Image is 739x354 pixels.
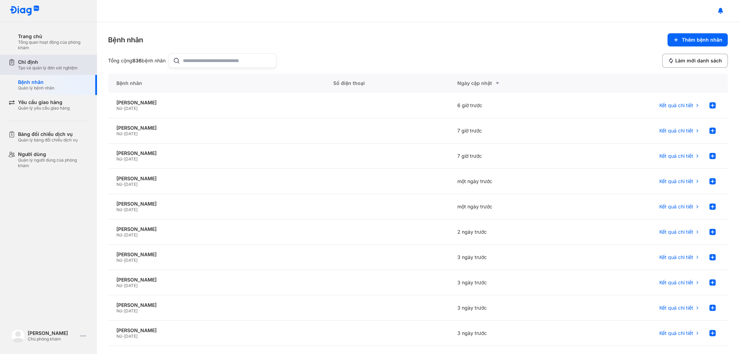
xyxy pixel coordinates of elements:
span: Kết quả chi tiết [659,178,693,184]
div: Chỉ định [18,59,78,65]
span: [DATE] [124,258,138,263]
span: Kết quả chi tiết [659,102,693,109]
span: Nữ [116,258,122,263]
div: Quản lý người dùng của phòng khám [18,157,89,169]
img: logo [11,329,25,343]
div: Ngày cập nhật [457,79,565,87]
div: [PERSON_NAME] [28,330,78,336]
div: Bệnh nhân [108,74,325,93]
div: Quản lý bệnh nhân [18,85,54,91]
img: logo [10,6,39,16]
span: Làm mới danh sách [675,58,722,64]
div: [PERSON_NAME] [116,100,317,106]
span: Kết quả chi tiết [659,229,693,235]
div: 7 giờ trước [449,144,573,169]
span: - [122,182,124,187]
span: [DATE] [124,207,138,212]
div: 2 ngày trước [449,219,573,245]
div: [PERSON_NAME] [116,175,317,182]
span: Kết quả chi tiết [659,279,693,286]
div: Chủ phòng khám [28,336,78,342]
div: [PERSON_NAME] [116,327,317,334]
span: Kết quả chi tiết [659,153,693,159]
div: một ngày trước [449,169,573,194]
span: - [122,258,124,263]
span: Nữ [116,207,122,212]
div: [PERSON_NAME] [116,302,317,308]
div: Bảng đối chiếu dịch vụ [18,131,78,137]
div: [PERSON_NAME] [116,201,317,207]
div: Người dùng [18,151,89,157]
div: Quản lý yêu cầu giao hàng [18,105,70,111]
span: - [122,232,124,238]
span: - [122,106,124,111]
div: Tổng cộng bệnh nhân [108,58,166,64]
div: Tổng quan hoạt động của phòng khám [18,40,89,51]
div: 3 ngày trước [449,270,573,295]
span: [DATE] [124,308,138,313]
div: Quản lý bảng đối chiếu dịch vụ [18,137,78,143]
span: - [122,308,124,313]
div: Trang chủ [18,33,89,40]
div: một ngày trước [449,194,573,219]
span: Nữ [116,106,122,111]
div: Số điện thoại [325,74,449,93]
span: [DATE] [124,106,138,111]
div: [PERSON_NAME] [116,125,317,131]
span: Kết quả chi tiết [659,305,693,311]
span: [DATE] [124,156,138,162]
span: - [122,131,124,136]
div: Yêu cầu giao hàng [18,99,70,105]
div: 3 ngày trước [449,295,573,321]
span: [DATE] [124,131,138,136]
div: [PERSON_NAME] [116,150,317,156]
span: Kết quả chi tiết [659,330,693,336]
span: [DATE] [124,182,138,187]
div: 6 giờ trước [449,93,573,118]
span: [DATE] [124,232,138,238]
span: Kết quả chi tiết [659,128,693,134]
span: - [122,283,124,288]
div: Bệnh nhân [18,79,54,85]
span: - [122,156,124,162]
span: [DATE] [124,283,138,288]
div: [PERSON_NAME] [116,277,317,283]
span: [DATE] [124,334,138,339]
span: - [122,207,124,212]
div: 3 ngày trước [449,321,573,346]
span: Nữ [116,283,122,288]
button: Làm mới danh sách [662,54,728,68]
span: Nữ [116,131,122,136]
span: Nữ [116,232,122,238]
div: 3 ngày trước [449,245,573,270]
span: Nữ [116,156,122,162]
button: Thêm bệnh nhân [668,33,728,46]
div: [PERSON_NAME] [116,226,317,232]
span: - [122,334,124,339]
span: Nữ [116,182,122,187]
span: Nữ [116,334,122,339]
span: Nữ [116,308,122,313]
div: 7 giờ trước [449,118,573,144]
div: [PERSON_NAME] [116,251,317,258]
span: Kết quả chi tiết [659,254,693,260]
div: Bệnh nhân [108,35,143,45]
span: Kết quả chi tiết [659,204,693,210]
div: Tạo và quản lý đơn xét nghiệm [18,65,78,71]
span: 836 [132,58,142,63]
span: Thêm bệnh nhân [682,37,722,43]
